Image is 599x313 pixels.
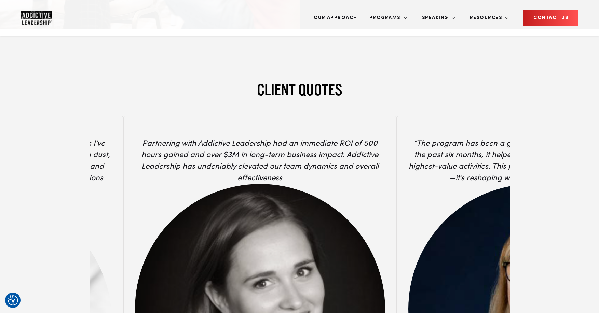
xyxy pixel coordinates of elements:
[8,295,18,305] img: Revisit consent button
[523,10,578,26] a: CONTACT US
[21,11,62,25] a: Home
[21,11,52,25] img: Company Logo
[141,140,379,182] span: Partnering with Addictive Leadership had an immediate ROI of 500 hours gained and over $3M in lon...
[465,5,509,31] a: Resources
[90,80,510,99] h2: CLIENT QUOTES
[364,5,407,31] a: Programs
[417,5,455,31] a: Speaking
[8,295,18,305] button: Consent Preferences
[309,5,363,31] a: Our Approach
